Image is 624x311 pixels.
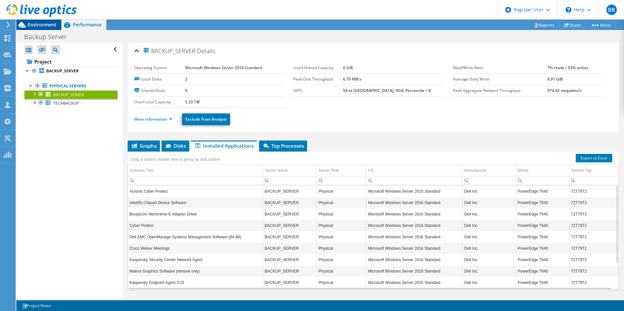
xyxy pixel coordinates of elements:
td: Column OS, Value Microsoft Windows Server 2016 Standard [366,254,462,265]
td: Column Server Role, Value Physical [317,265,366,277]
td: Column Model, Value PowerEdge T640 [516,265,569,277]
td: Column Server Role, Value Physical [317,185,366,197]
td: Column OS, Value Microsoft Windows Server 2016 Standard [366,220,462,231]
label: IOPS: [293,87,343,94]
span: BR [606,5,617,15]
td: Column Model, Filter cell [516,176,569,185]
a: Project Notes [18,302,56,310]
td: Column OS, Value Microsoft Windows Server 2016 Standard [366,277,462,288]
div: Server Role [319,167,339,174]
b: 0 GiB [343,65,353,70]
td: Column OS, Value Microsoft Windows Server 2016 Standard [366,243,462,254]
td: Column Service Tag, Value 72T79T2 [569,243,618,254]
td: Model Column [516,165,569,176]
td: Column Manufacturer, Value Dell Inc. [462,265,516,277]
td: Column Server Role, Value Physical [317,197,366,208]
td: Column Software Title, Value Broadcom NetXtreme-E Adapter Driver [128,208,263,220]
td: Column Service Tag, Value 72T79T2 [569,185,618,197]
td: Column Service Tag, Value 72T79T2 [569,254,618,265]
span: Performance [73,22,101,28]
td: Column Server Role, Value Physical [317,220,366,231]
div: Software Title [130,167,153,174]
b: 2 [185,76,187,82]
b: 54 at [GEOGRAPHIC_DATA], 95th Percentile = 8 [343,88,431,93]
td: Column Software Title, Filter cell [128,176,263,185]
div: OS [368,167,374,174]
b: BACKUP_SERVER [46,68,79,74]
td: OS Column [366,165,462,176]
td: Column Server Name, Value BACKUP_SERVER [263,231,317,243]
a: Export to Excel [576,154,612,162]
b: 7% reads / 93% writes [547,65,588,70]
div: Server Name [265,167,288,174]
a: Exclude From Analysis [182,113,230,125]
td: Column Model, Value PowerEdge T640 [516,231,569,243]
td: Column Server Role, Value Physical [317,208,366,220]
svg: \n [566,7,571,13]
a: BACKUP_SERVER [24,90,117,99]
label: Average Daily Write [453,76,548,82]
td: Column Manufacturer, Value Dell Inc. [462,243,516,254]
b: 0 [185,88,187,93]
span: BACKUP_SERVER [53,92,84,97]
a: Project [24,56,117,67]
span: BACKUP_SERVER [143,47,195,54]
a: Reports [528,20,559,30]
a: Share [559,20,586,30]
td: Column Model, Value PowerEdge T640 [516,220,569,231]
td: Column Model, Value PowerEdge T640 [516,208,569,220]
div: Data grid [128,152,619,290]
div: Drag a column header here to group by that column [129,155,222,164]
td: Column Server Name, Value BACKUP_SERVER [263,197,317,208]
a: More Information [134,116,172,122]
td: Server Role Column [317,165,366,176]
td: Column Service Tag, Filter cell [569,176,618,185]
a: Physical Servers [24,82,117,90]
span: Installed Applications [194,142,254,149]
label: Read/Write Ratio [453,65,548,71]
td: Column Service Tag, Value 72T79T2 [569,220,618,231]
td: Column Server Name, Value BACKUP_SERVER [263,220,317,231]
h1: Backup Server [21,33,77,40]
b: 974.42 megabits/s [547,88,582,93]
td: Column Server Name, Filter cell [263,176,317,185]
td: Column Server Role, Value Physical [317,277,366,288]
td: Column Software Title, Value Kaspersky Security Center Network Agent [128,254,263,265]
b: 8.91 GiB [547,76,563,82]
b: 5.33 TiB [185,99,200,105]
td: Column Manufacturer, Value Dell Inc. [462,277,516,288]
label: Peak Aggregate Network Throughput [453,87,548,94]
td: Column Manufacturer, Value Dell Inc. [462,254,516,265]
td: Column OS, Value Microsoft Windows Server 2016 Standard [366,231,462,243]
label: Operating System [134,65,185,71]
span: Environment [28,22,56,28]
span: Details [197,47,215,55]
div: Model [518,167,529,174]
td: Column Server Name, Value BACKUP_SERVER [263,254,317,265]
a: BACKUP_SERVER [24,67,117,75]
td: Column Software Title, Value Dell EMC OpenManage Systems Management Software (64-Bit) [128,231,263,243]
a: TECHBACKUP [24,99,117,107]
td: Column Software Title, Value Cisco Webex Meetings [128,243,263,254]
td: Column Server Name, Value BACKUP_SERVER [263,243,317,254]
td: Column OS, Filter cell [366,176,462,185]
td: Column OS, Value Microsoft Windows Server 2016 Standard [366,265,462,277]
td: Column Manufacturer, Value Dell Inc. [462,220,516,231]
label: Shared Disks [134,87,185,94]
td: Column Manufacturer, Value Dell Inc. [462,197,516,208]
td: Column Manufacturer, Value Dell Inc. [462,185,516,197]
a: More [585,20,616,30]
td: Column Manufacturer, Value Dell Inc. [462,231,516,243]
td: Column Model, Value PowerEdge T640 [516,254,569,265]
label: Local Disks [134,76,185,82]
td: Service Tag Column [569,165,618,176]
span: Graphs [131,142,157,149]
td: Column Service Tag, Value 72T79T2 [569,277,618,288]
td: Column Service Tag, Value 72T79T2 [569,197,618,208]
td: Column Service Tag, Value 72T79T2 [569,265,618,277]
td: Column Service Tag, Value 72T79T2 [569,231,618,243]
b: Microsoft Windows Server 2016 Standard [185,65,262,70]
td: Column Server Name, Value BACKUP_SERVER [263,277,317,288]
td: Column Manufacturer, Filter cell [462,176,516,185]
div: Manufacturer [464,167,488,174]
